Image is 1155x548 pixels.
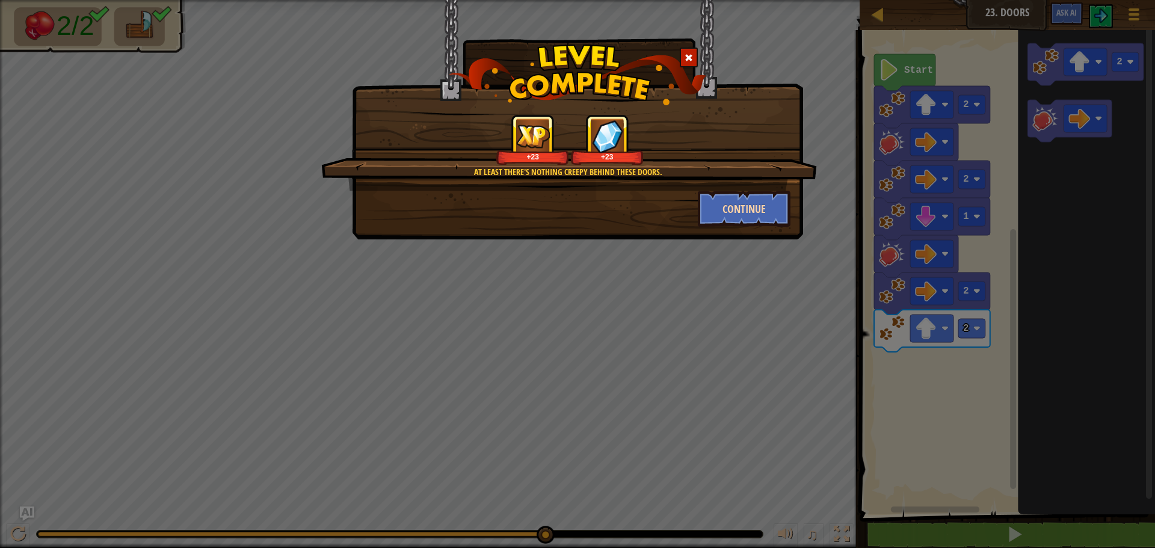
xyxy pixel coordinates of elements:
[573,152,641,161] div: +23
[516,125,550,148] img: reward_icon_xp.png
[378,166,758,178] div: At least there's nothing creepy behind these doors.
[698,191,791,227] button: Continue
[592,120,623,153] img: reward_icon_gems.png
[449,45,707,105] img: level_complete.png
[499,152,567,161] div: +23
